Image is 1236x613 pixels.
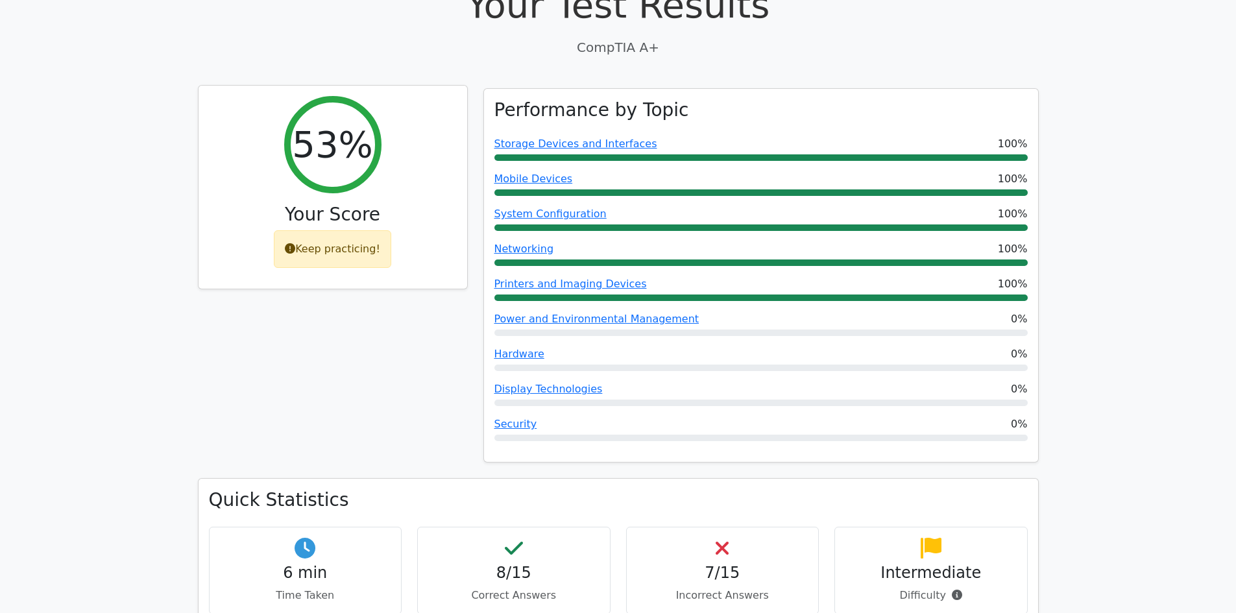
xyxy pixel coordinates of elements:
span: 0% [1011,311,1027,327]
h4: 6 min [220,564,391,583]
div: Keep practicing! [274,230,391,268]
span: 100% [998,206,1028,222]
a: System Configuration [494,208,607,220]
p: Correct Answers [428,588,600,603]
h4: Intermediate [845,564,1017,583]
p: CompTIA A+ [198,38,1039,57]
a: Printers and Imaging Devices [494,278,647,290]
a: Security [494,418,537,430]
h3: Quick Statistics [209,489,1028,511]
span: 100% [998,171,1028,187]
p: Incorrect Answers [637,588,808,603]
a: Display Technologies [494,383,603,395]
span: 0% [1011,346,1027,362]
a: Networking [494,243,554,255]
h3: Your Score [209,204,457,226]
span: 100% [998,136,1028,152]
p: Time Taken [220,588,391,603]
span: 0% [1011,416,1027,432]
a: Hardware [494,348,544,360]
h3: Performance by Topic [494,99,689,121]
p: Difficulty [845,588,1017,603]
span: 100% [998,241,1028,257]
a: Storage Devices and Interfaces [494,138,657,150]
h2: 53% [292,123,372,166]
h4: 7/15 [637,564,808,583]
a: Mobile Devices [494,173,573,185]
span: 100% [998,276,1028,292]
h4: 8/15 [428,564,600,583]
a: Power and Environmental Management [494,313,699,325]
span: 0% [1011,381,1027,397]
